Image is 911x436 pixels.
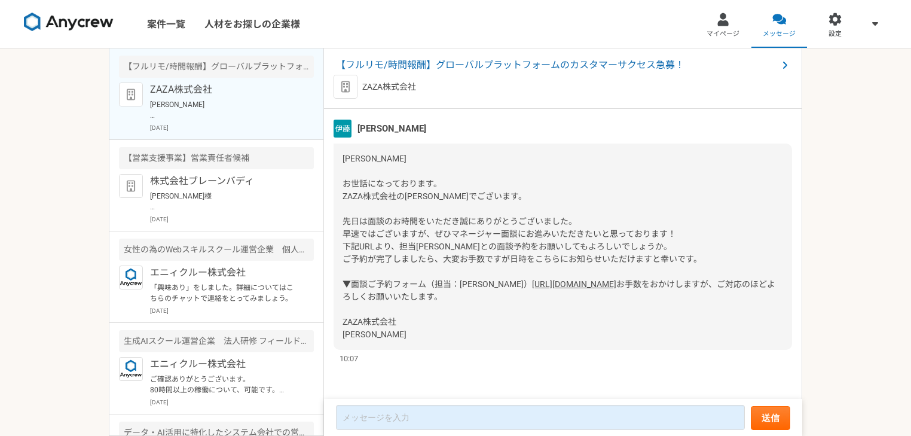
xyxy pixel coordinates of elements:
p: 「興味あり」をしました。詳細についてはこちらのチャットで連絡をとってみましょう。 [150,282,298,304]
img: default_org_logo-42cde973f59100197ec2c8e796e4974ac8490bb5b08a0eb061ff975e4574aa76.png [119,174,143,198]
img: logo_text_blue_01.png [119,266,143,289]
a: [URL][DOMAIN_NAME] [532,279,616,289]
span: メッセージ [763,29,796,39]
p: [DATE] [150,123,314,132]
p: [PERSON_NAME] お世話になっております。 ZAZA株式会社の[PERSON_NAME]でございます。 先日は面談のお時間をいただき誠にありがとうございました。 早速ではございますが、... [150,99,298,121]
span: 【フルリモ/時間報酬】グローバルプラットフォームのカスタマーサクセス急募！ [336,58,778,72]
p: [DATE] [150,215,314,224]
p: ご確認ありがとうございます。 80時間以上の稼働について、可能です。 何卒宜しくお願いいたします。 [150,374,298,395]
div: 【フルリモ/時間報酬】グローバルプラットフォームのカスタマーサクセス急募！ [119,56,314,78]
p: [DATE] [150,306,314,315]
img: unnamed.png [334,120,351,138]
button: 送信 [751,406,790,430]
img: 8DqYSo04kwAAAAASUVORK5CYII= [24,13,114,32]
p: [DATE] [150,398,314,407]
p: エニィクルー株式会社 [150,357,298,371]
p: ZAZA株式会社 [362,81,416,93]
span: 10:07 [340,353,358,364]
img: default_org_logo-42cde973f59100197ec2c8e796e4974ac8490bb5b08a0eb061ff975e4574aa76.png [334,75,357,99]
div: 【営業支援事業】営業責任者候補 [119,147,314,169]
p: [PERSON_NAME]様 お世話になっております。 株式会社ブレーンバディの採用担当です。 この度は当社求人にご興味をお持ち頂き、誠にありがとうございます。 ぜひご面談を実施させていただけれ... [150,191,298,212]
div: 女性の為のWebスキルスクール運営企業 個人営業（フルリモート） [119,239,314,261]
p: エニィクルー株式会社 [150,266,298,280]
span: マイページ [707,29,739,39]
span: お手数をおかけしますが、ご対応のほどよろしくお願いいたします。 ZAZA株式会社 [PERSON_NAME] [343,279,775,339]
img: default_org_logo-42cde973f59100197ec2c8e796e4974ac8490bb5b08a0eb061ff975e4574aa76.png [119,83,143,106]
span: 設定 [829,29,842,39]
img: logo_text_blue_01.png [119,357,143,381]
p: ZAZA株式会社 [150,83,298,97]
div: 生成AIスクール運営企業 法人研修 フィールドセールスリーダー候補 [119,330,314,352]
span: [PERSON_NAME] お世話になっております。 ZAZA株式会社の[PERSON_NAME]でございます。 先日は面談のお時間をいただき誠にありがとうございました。 早速ではございますが、... [343,154,702,289]
p: 株式会社ブレーンバディ [150,174,298,188]
span: [PERSON_NAME] [357,122,426,135]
